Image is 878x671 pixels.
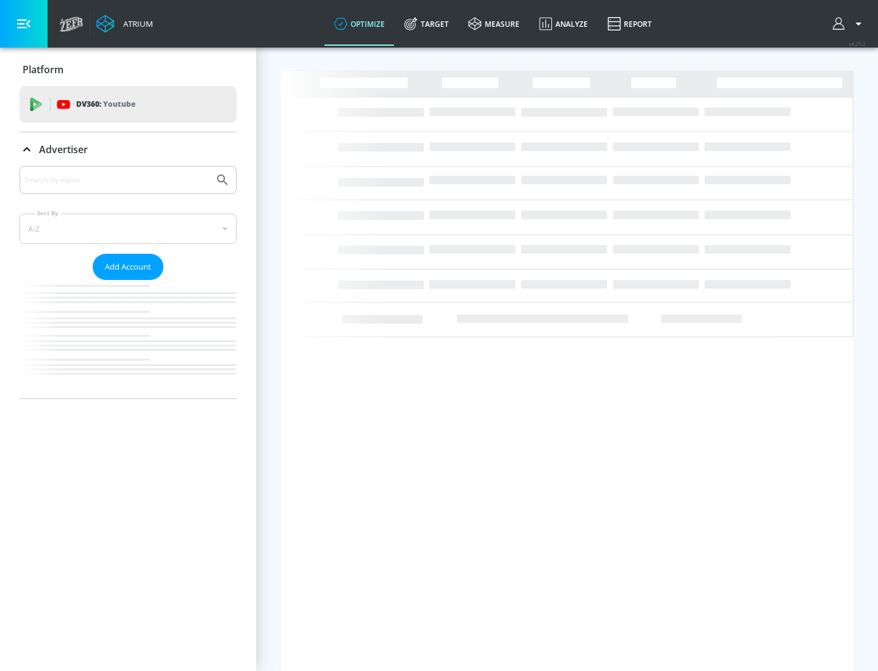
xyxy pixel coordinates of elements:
a: Analyze [529,2,598,46]
a: Report [598,2,662,46]
div: Advertiser [20,166,237,398]
p: Platform [23,63,63,76]
a: optimize [324,2,394,46]
div: A-Z [20,213,237,244]
nav: list of Advertiser [20,280,237,398]
p: DV360: [76,98,135,111]
a: measure [459,2,529,46]
a: Atrium [96,15,153,33]
p: Advertiser [39,143,88,156]
div: DV360: Youtube [20,86,237,123]
a: Target [394,2,459,46]
label: Sort By [35,209,61,217]
div: Advertiser [20,132,237,167]
span: Add Account [105,260,151,274]
button: Add Account [93,254,163,280]
p: Youtube [103,98,135,110]
div: Platform [20,52,237,87]
div: Atrium [118,18,153,29]
input: Search by name [24,172,209,188]
span: v 4.25.2 [849,40,866,47]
